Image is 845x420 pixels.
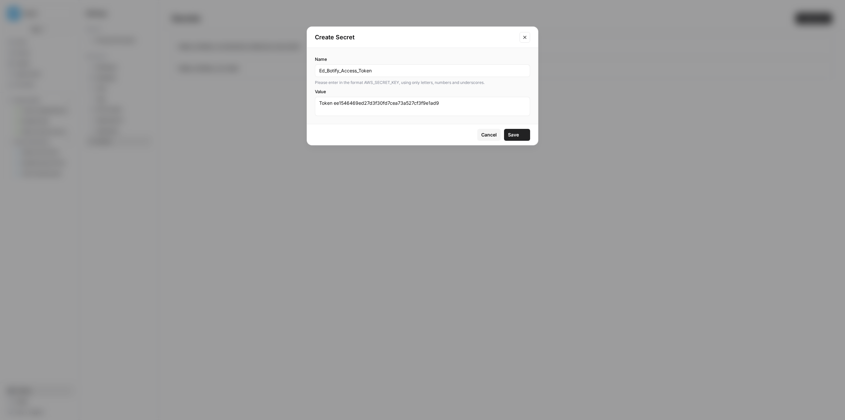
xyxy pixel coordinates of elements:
[319,100,526,113] textarea: Token ee1546469ed27d3f30fd7cea73a527cf3f9e1ad9
[504,129,530,141] button: Save
[315,80,530,86] div: Please enter in the format AWS_SECRET_KEY, using only letters, numbers and underscores.
[319,67,526,74] input: SECRET_NAME
[315,88,530,95] label: Value
[477,129,501,141] button: Cancel
[315,33,516,42] h2: Create Secret
[508,132,519,138] span: Save
[520,32,530,43] button: Close modal
[315,56,530,62] label: Name
[481,132,497,138] span: Cancel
